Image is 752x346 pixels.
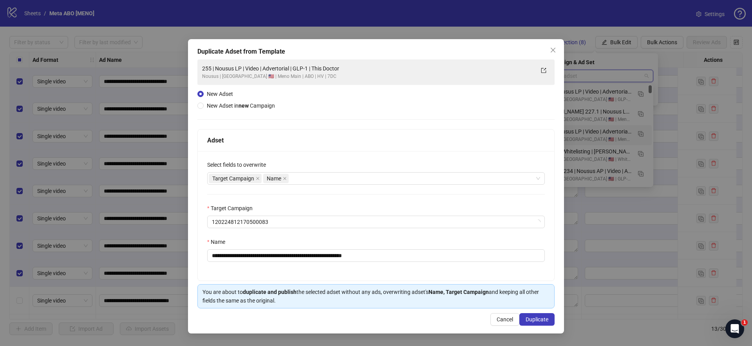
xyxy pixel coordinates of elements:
span: 120224812170500083 [212,216,540,228]
div: You are about to the selected adset without any ads, overwriting adset's and keeping all other fi... [202,288,550,305]
label: Name [207,238,230,246]
span: Name [263,174,289,183]
iframe: Intercom live chat [725,319,744,338]
span: Target Campaign [212,174,254,183]
strong: new [239,103,249,109]
span: close [283,177,287,180]
label: Target Campaign [207,204,258,213]
span: export [541,68,546,73]
span: Cancel [497,316,513,323]
div: 255 | Nousus LP | Video | Advertorial | GLP-1 | This Doctor [202,64,534,73]
button: Close [547,44,559,56]
input: Name [207,249,545,262]
strong: duplicate and publish [243,289,296,295]
div: Adset [207,135,545,145]
label: Select fields to overwrite [207,160,271,169]
span: New Adset in Campaign [207,103,275,109]
span: 1 [741,319,748,326]
span: Name [267,174,281,183]
span: Target Campaign [209,174,262,183]
div: Duplicate Adset from Template [197,47,555,56]
strong: Name, Target Campaign [428,289,489,295]
span: Duplicate [526,316,548,323]
span: New Adset [207,91,233,97]
div: Nousus | [GEOGRAPHIC_DATA] 🇺🇸 | Meno Main | ABO | HV | 7DC [202,73,534,80]
span: close [256,177,260,180]
button: Cancel [490,313,519,326]
button: Duplicate [519,313,555,326]
span: close [550,47,556,53]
